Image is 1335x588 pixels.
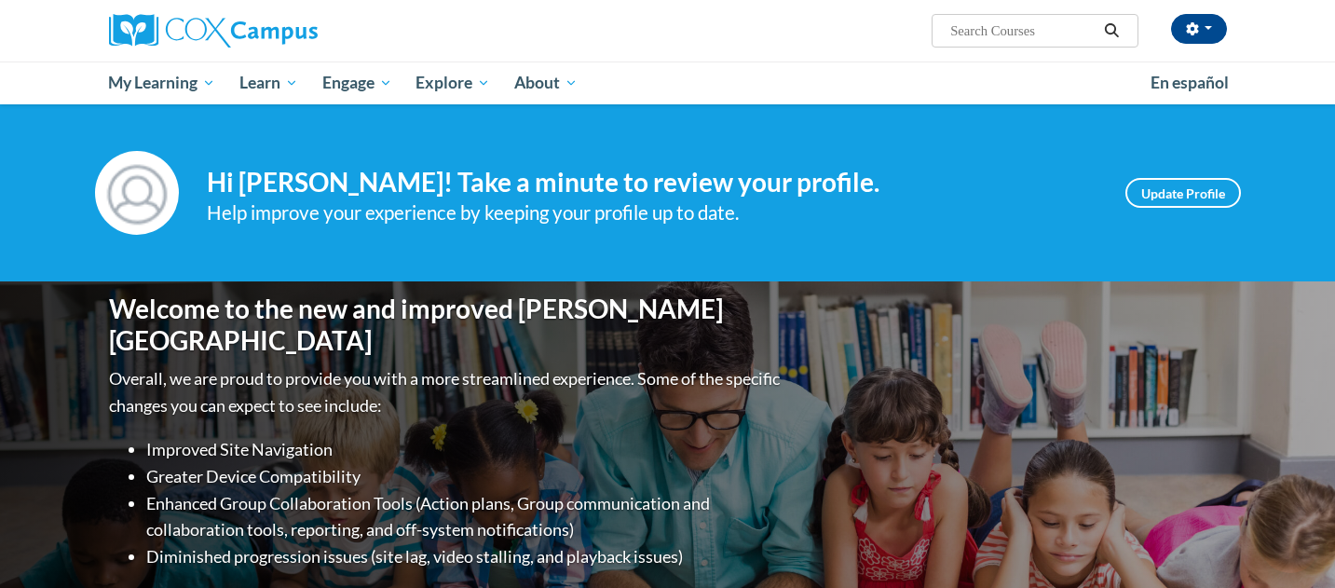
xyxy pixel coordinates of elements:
li: Enhanced Group Collaboration Tools (Action plans, Group communication and collaboration tools, re... [146,490,784,544]
a: About [502,62,590,104]
button: Search [1097,20,1125,42]
img: Cox Campus [109,14,318,48]
span: Explore [415,72,490,94]
a: Explore [403,62,502,104]
span: My Learning [108,72,215,94]
p: Overall, we are proud to provide you with a more streamlined experience. Some of the specific cha... [109,365,784,419]
a: My Learning [97,62,228,104]
a: Learn [227,62,310,104]
input: Search Courses [948,20,1097,42]
div: Main menu [81,62,1255,104]
a: En español [1138,63,1241,103]
button: Account Settings [1171,14,1227,44]
span: About [514,72,578,94]
li: Diminished progression issues (site lag, video stalling, and playback issues) [146,543,784,570]
div: Help improve your experience by keeping your profile up to date. [207,198,1097,228]
iframe: Button to launch messaging window [1260,513,1320,573]
span: En español [1151,73,1229,92]
span: Engage [322,72,392,94]
li: Greater Device Compatibility [146,463,784,490]
h1: Welcome to the new and improved [PERSON_NAME][GEOGRAPHIC_DATA] [109,294,784,356]
li: Improved Site Navigation [146,436,784,463]
a: Update Profile [1125,178,1241,208]
h4: Hi [PERSON_NAME]! Take a minute to review your profile. [207,167,1097,198]
img: Profile Image [95,151,179,235]
a: Engage [310,62,404,104]
a: Cox Campus [109,14,463,48]
span: Learn [239,72,298,94]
